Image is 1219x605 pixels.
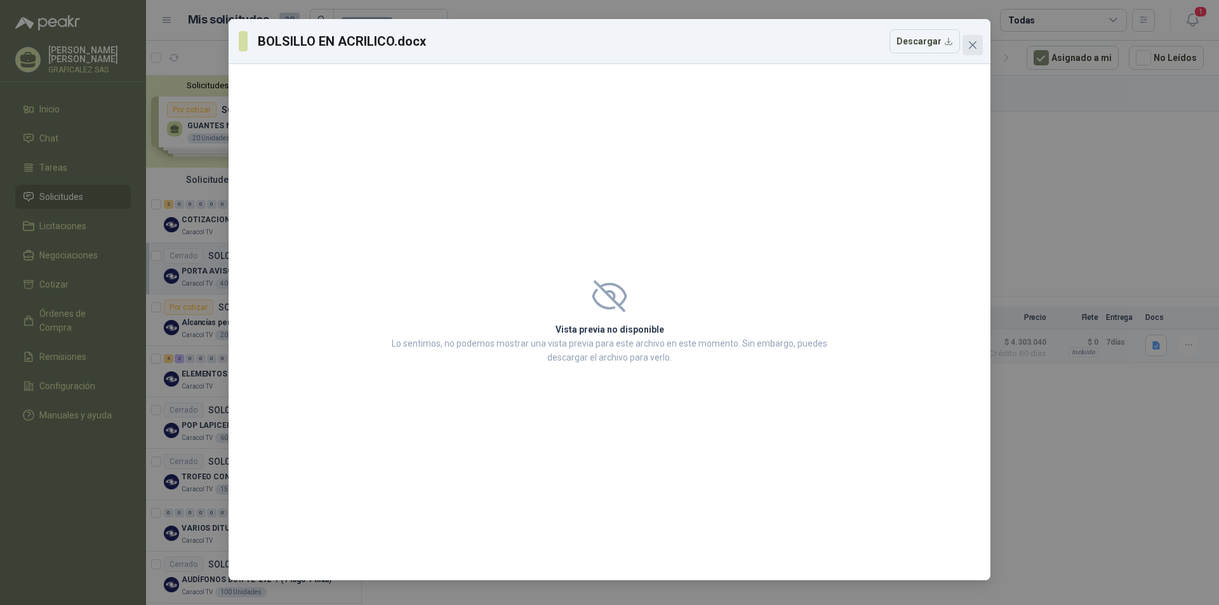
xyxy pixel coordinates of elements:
span: close [968,40,978,50]
button: Close [963,35,983,55]
button: Descargar [889,29,960,53]
p: Lo sentimos, no podemos mostrar una vista previa para este archivo en este momento. Sin embargo, ... [388,336,831,364]
h3: BOLSILLO EN ACRILICO.docx [258,32,427,51]
h2: Vista previa no disponible [388,322,831,336]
